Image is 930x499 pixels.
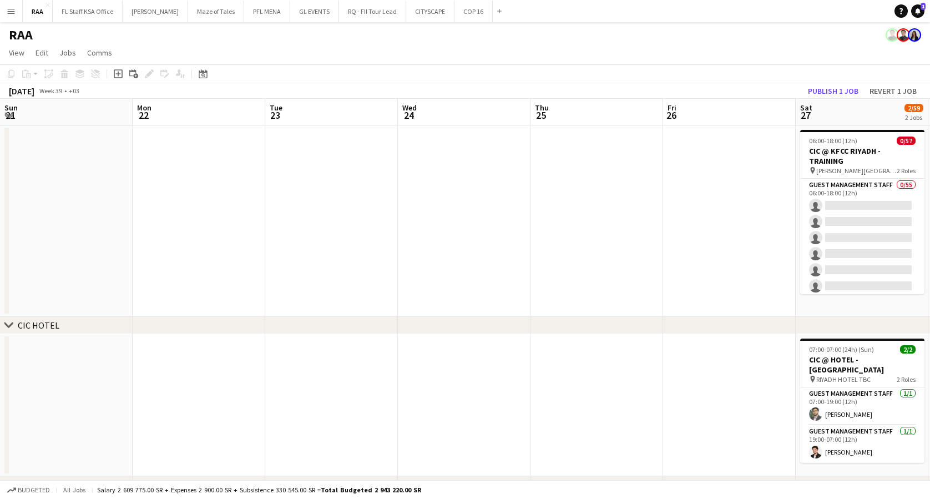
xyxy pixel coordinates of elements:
[321,486,421,494] span: Total Budgeted 2 943 220.00 SR
[23,1,53,22] button: RAA
[9,48,24,58] span: View
[897,137,916,145] span: 0/57
[270,103,282,113] span: Tue
[4,103,18,113] span: Sun
[800,339,924,463] app-job-card: 07:00-07:00 (24h) (Sun)2/2CIC @ HOTEL - [GEOGRAPHIC_DATA] RIYADH HOTEL TBC2 RolesGuest Management...
[97,486,421,494] div: Salary 2 609 775.00 SR + Expenses 2 900.00 SR + Subsistence 330 545.00 SR =
[137,103,151,113] span: Mon
[4,46,29,60] a: View
[37,87,64,95] span: Week 39
[803,84,863,98] button: Publish 1 job
[402,103,417,113] span: Wed
[533,109,549,122] span: 25
[809,137,857,145] span: 06:00-18:00 (12h)
[6,484,52,496] button: Budgeted
[911,4,924,18] a: 1
[886,28,899,42] app-user-avatar: Jesus Relampagos
[53,1,123,22] button: FL Staff KSA Office
[666,109,676,122] span: 26
[668,103,676,113] span: Fri
[18,320,59,331] div: CIC HOTEL
[454,1,493,22] button: COP 16
[908,28,921,42] app-user-avatar: Ala Khairalla
[897,375,916,384] span: 2 Roles
[244,1,290,22] button: PFL MENA
[800,355,924,375] h3: CIC @ HOTEL - [GEOGRAPHIC_DATA]
[18,479,41,490] div: KAICC
[798,109,812,122] span: 27
[897,28,910,42] app-user-avatar: Jesus Relampagos
[9,85,34,97] div: [DATE]
[290,1,339,22] button: GL EVENTS
[816,167,897,175] span: [PERSON_NAME][GEOGRAPHIC_DATA]
[69,87,79,95] div: +03
[55,46,80,60] a: Jobs
[897,167,916,175] span: 2 Roles
[87,48,112,58] span: Comms
[905,113,923,122] div: 2 Jobs
[800,130,924,294] app-job-card: 06:00-18:00 (12h)0/57CIC @ KFCC RIYADH - TRAINING [PERSON_NAME][GEOGRAPHIC_DATA]2 RolesGuest Mana...
[921,3,926,10] span: 1
[135,109,151,122] span: 22
[900,345,916,354] span: 2/2
[31,46,53,60] a: Edit
[800,425,924,463] app-card-role: Guest Management Staff1/119:00-07:00 (12h)[PERSON_NAME]
[59,48,76,58] span: Jobs
[36,48,48,58] span: Edit
[535,103,549,113] span: Thu
[865,84,921,98] button: Revert 1 job
[406,1,454,22] button: CITYSCAPE
[188,1,244,22] button: Maze of Tales
[18,486,50,494] span: Budgeted
[816,375,871,384] span: RIYADH HOTEL TBC
[401,109,417,122] span: 24
[268,109,282,122] span: 23
[123,1,188,22] button: [PERSON_NAME]
[904,104,923,112] span: 2/59
[339,1,406,22] button: RQ - FII Tour Lead
[800,387,924,425] app-card-role: Guest Management Staff1/107:00-19:00 (12h)[PERSON_NAME]
[61,486,88,494] span: All jobs
[83,46,117,60] a: Comms
[809,345,874,354] span: 07:00-07:00 (24h) (Sun)
[9,27,33,43] h1: RAA
[800,103,812,113] span: Sat
[3,109,18,122] span: 21
[800,146,924,166] h3: CIC @ KFCC RIYADH - TRAINING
